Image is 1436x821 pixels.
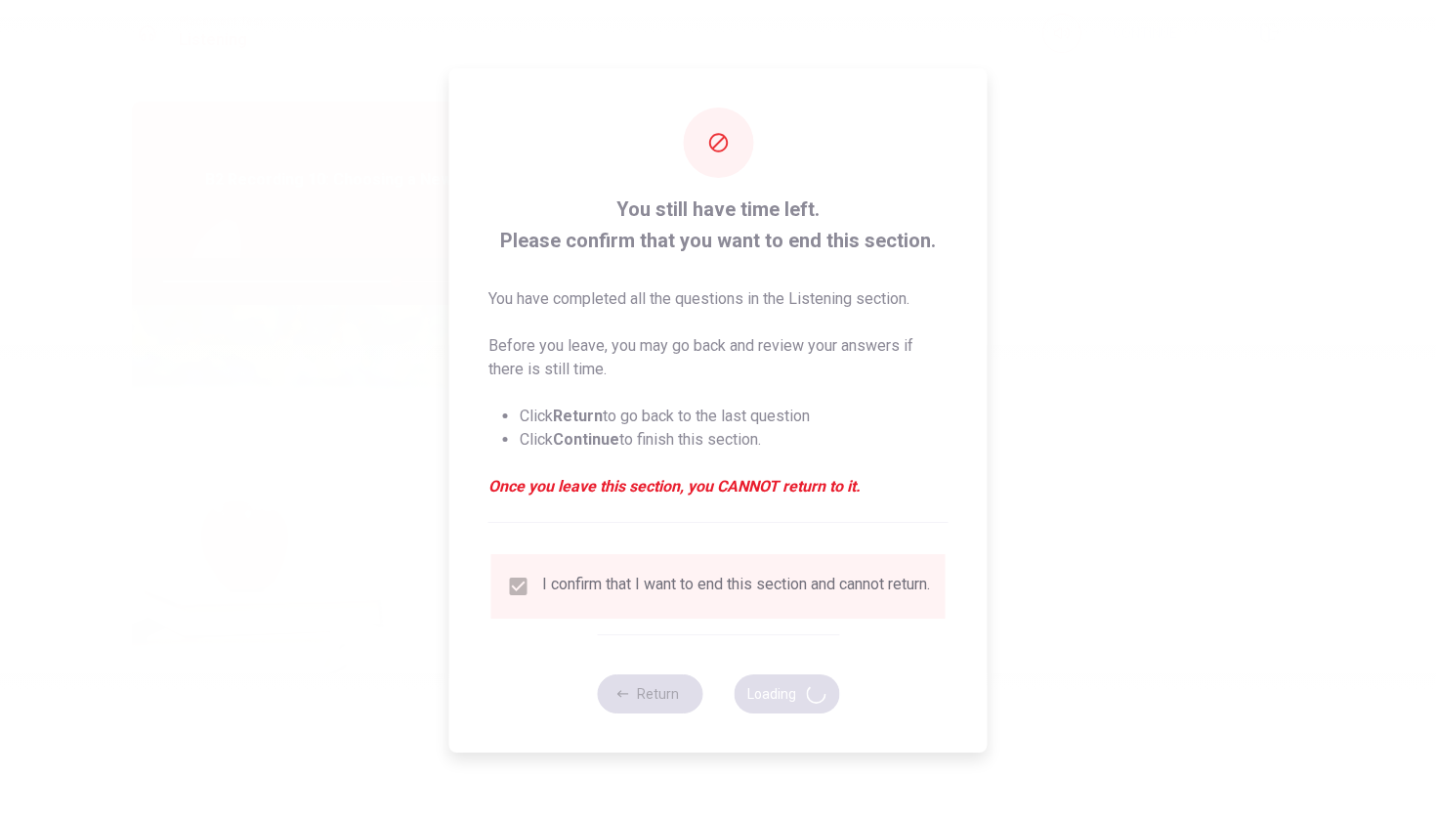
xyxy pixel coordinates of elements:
em: Once you leave this section, you CANNOT return to it. [488,475,949,498]
strong: Return [553,407,603,425]
div: I confirm that I want to end this section and cannot return. [542,575,930,598]
button: Return [597,674,702,713]
span: You still have time left. Please confirm that you want to end this section. [488,194,949,256]
p: Before you leave, you may go back and review your answers if there is still time. [488,334,949,381]
li: Click to go back to the last question [520,405,949,428]
button: Loading [734,674,839,713]
p: You have completed all the questions in the Listening section. [488,287,949,311]
strong: Continue [553,430,619,449]
li: Click to finish this section. [520,428,949,452]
